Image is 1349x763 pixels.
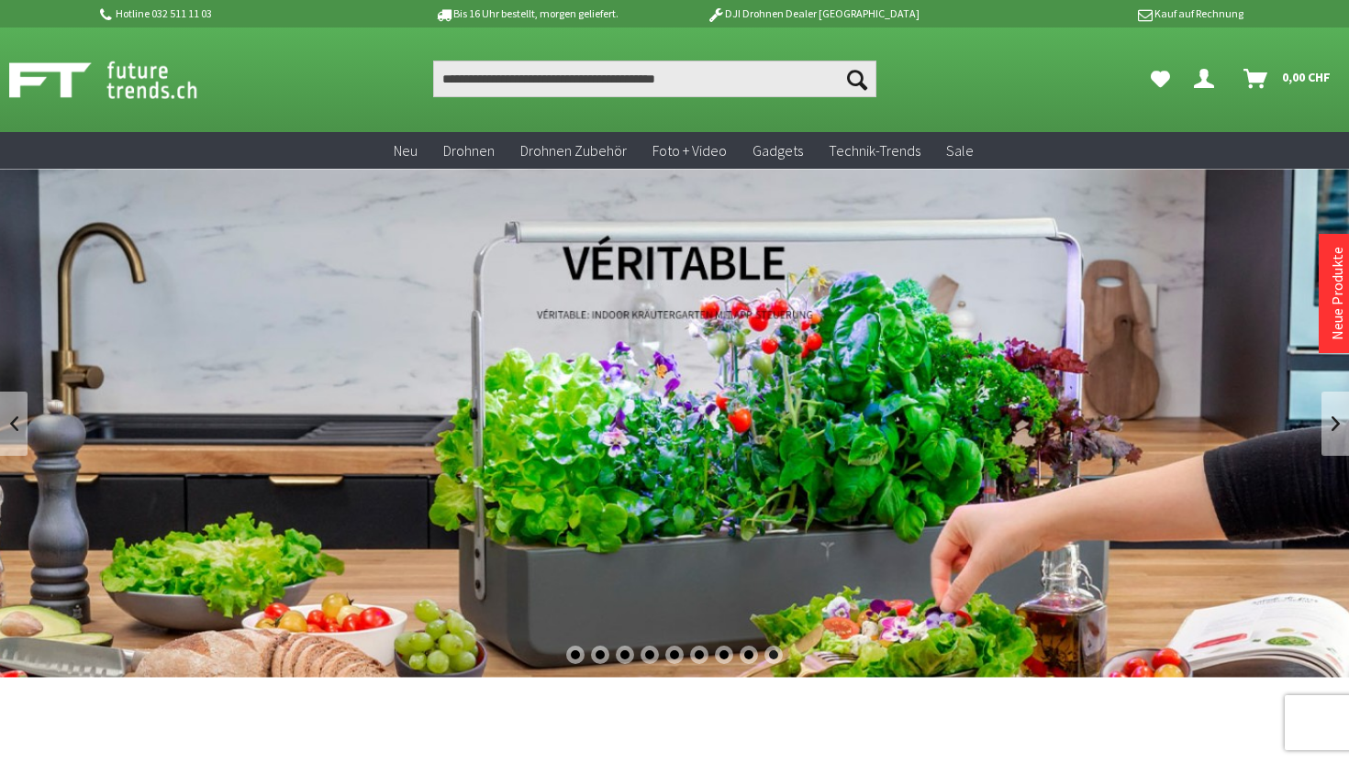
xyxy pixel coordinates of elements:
div: 1 [566,646,585,664]
p: Bis 16 Uhr bestellt, morgen geliefert. [383,3,669,25]
div: 9 [764,646,783,664]
p: Hotline 032 511 11 03 [96,3,383,25]
span: Neu [394,141,418,160]
div: 6 [690,646,708,664]
span: Gadgets [753,141,803,160]
div: 5 [665,646,684,664]
a: Technik-Trends [816,132,933,170]
span: 0,00 CHF [1282,62,1331,92]
div: 3 [616,646,634,664]
div: 4 [641,646,659,664]
input: Produkt, Marke, Kategorie, EAN, Artikelnummer… [433,61,877,97]
div: 7 [715,646,733,664]
a: Foto + Video [640,132,740,170]
a: Neu [381,132,430,170]
img: Shop Futuretrends - zur Startseite wechseln [9,57,238,103]
a: Neue Produkte [1328,247,1346,340]
a: Warenkorb [1236,61,1340,97]
a: Meine Favoriten [1142,61,1179,97]
span: Technik-Trends [829,141,920,160]
a: Drohnen [430,132,507,170]
a: Dein Konto [1187,61,1229,97]
p: Kauf auf Rechnung [956,3,1243,25]
span: Sale [946,141,974,160]
div: 8 [740,646,758,664]
button: Suchen [838,61,876,97]
span: Drohnen Zubehör [520,141,627,160]
span: Foto + Video [652,141,727,160]
span: Drohnen [443,141,495,160]
p: DJI Drohnen Dealer [GEOGRAPHIC_DATA] [670,3,956,25]
div: 2 [591,646,609,664]
a: Sale [933,132,987,170]
a: Drohnen Zubehör [507,132,640,170]
a: Gadgets [740,132,816,170]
